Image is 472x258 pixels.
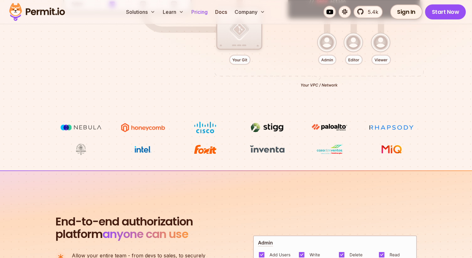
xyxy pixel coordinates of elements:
img: paloalto [306,121,353,133]
a: Docs [213,6,230,18]
img: Intel [119,143,167,155]
img: Permit logo [6,1,68,23]
img: MIQ [370,144,412,155]
span: anyone can use [103,226,188,242]
button: Company [232,6,268,18]
button: Learn [160,6,186,18]
img: inventa [244,143,291,155]
a: Pricing [189,6,210,18]
span: End-to-end authorization [56,215,193,228]
img: Nebula [57,121,104,133]
a: Start Now [425,4,466,19]
a: Sign In [390,4,422,19]
img: Cisco [182,121,229,133]
h2: platform [56,215,193,240]
img: Maricopa County Recorder\'s Office [57,143,104,155]
img: Rhapsody Health [368,121,415,133]
span: 5.4k [364,8,378,16]
img: Casa dos Ventos [306,143,353,155]
a: 5.4k [353,6,383,18]
img: Foxit [182,143,229,155]
img: Honeycomb [119,121,167,133]
button: Solutions [124,6,158,18]
img: Stigg [244,121,291,133]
